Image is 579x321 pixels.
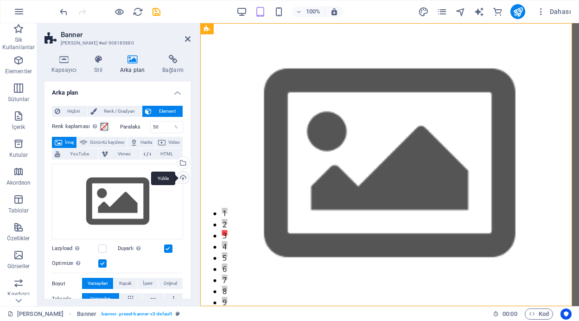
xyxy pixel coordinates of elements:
[8,96,30,103] p: Sütunlar
[513,6,523,17] i: Yayınla
[21,263,27,268] button: 8
[65,137,74,148] span: İmaj
[90,137,124,148] span: Görüntü kaydırıcı
[21,185,27,190] button: 1
[7,263,30,270] p: Görseller
[52,294,82,305] label: Tekrarla
[5,68,32,75] p: Elementler
[88,278,108,289] span: Varsayılan
[77,308,96,320] span: Seçmek için tıkla. Düzenlemek için çift tıkla
[168,137,180,148] span: Video
[164,278,177,289] span: Orijinal
[177,171,190,184] a: Yükle
[509,310,510,317] span: :
[52,243,98,254] label: Lazyload
[141,148,183,160] button: HTML
[90,293,111,304] span: Varsayılan
[127,137,155,148] button: Harita
[140,137,152,148] span: Harita
[133,6,143,17] i: Sayfayı yeniden yükleyin
[7,290,30,298] p: Kaydırıcı
[58,6,69,17] i: Geri al: Arka planı değiştir (Ctrl+Z)
[61,39,172,47] h3: [PERSON_NAME] #ed-908185880
[52,137,76,148] button: İmaj
[87,55,113,74] h4: Stil
[58,6,69,17] button: undo
[436,6,447,17] button: pages
[119,278,132,289] span: Kapak
[21,196,27,201] button: 2
[21,274,27,279] button: 9
[154,106,180,117] span: Element
[120,124,150,129] label: Paralaks
[560,308,572,320] button: Usercentrics
[12,123,25,131] p: İçerik
[437,6,447,17] i: Sayfalar (Ctrl+Alt+S)
[142,106,183,117] button: Element
[8,207,29,214] p: Tablolar
[21,240,27,246] button: 6
[21,229,27,235] button: 5
[52,121,99,132] label: Renk kaplaması
[474,6,484,17] i: AI Writer
[6,179,31,186] p: Akordeon
[100,106,140,117] span: Renk / Gradyan
[455,6,466,17] button: navigator
[138,278,158,289] button: İçerir
[99,148,140,160] button: Vimeo
[292,6,325,17] button: 100%
[154,148,180,160] span: HTML
[45,55,87,74] h4: Kapsayıcı
[492,6,503,17] button: commerce
[88,106,142,117] button: Renk / Gradyan
[503,308,517,320] span: 00 00
[473,6,484,17] button: text_generator
[82,293,119,304] button: Varsayılan
[114,278,137,289] button: Kapak
[52,278,82,289] label: Boyut
[176,311,180,316] i: Bu element, özelleştirilebilir bir ön ayar
[118,243,164,254] label: Duyarlı
[52,258,98,269] label: Optimize
[533,4,575,19] button: Dahası
[306,6,321,17] h6: 100%
[52,148,98,160] button: YouTube
[114,6,125,17] button: Ön izleme modundan çıkıp düzenlemeye devam etmek için buraya tıklayın
[21,207,27,212] button: 3
[63,148,95,160] span: YouTube
[492,6,503,17] i: Ticaret
[21,251,27,257] button: 7
[63,106,84,117] span: Hiçbiri
[45,82,191,98] h4: Arka plan
[132,6,143,17] button: reload
[111,148,137,160] span: Vimeo
[7,308,64,320] a: Seçimi iptal etmek için tıkla. Sayfaları açmak için çift tıkla
[21,218,27,224] button: 4
[510,4,525,19] button: publish
[113,55,155,74] h4: Arka plan
[155,137,183,148] button: Video
[455,6,466,17] i: Navigatör
[330,7,338,16] i: Yeniden boyutlandırmada yakınlaştırma düzeyini seçilen cihaza uyacak şekilde otomatik olarak ayarla.
[155,55,191,74] h4: Bağlantı
[143,278,153,289] span: İçerir
[7,235,30,242] p: Özellikler
[536,7,571,16] span: Dahası
[418,6,429,17] i: Tasarım (Ctrl+Alt+Y)
[52,106,87,117] button: Hiçbiri
[61,31,191,39] h2: Banner
[159,278,183,289] button: Orijinal
[418,6,429,17] button: design
[77,137,127,148] button: Görüntü kaydırıcı
[9,151,28,159] p: Kutular
[100,308,172,320] span: . banner .preset-banner-v3-default
[493,308,517,320] h6: Oturum süresi
[77,308,180,320] nav: breadcrumb
[151,6,162,17] i: Kaydet (Ctrl+S)
[52,164,183,240] div: Dosya yöneticisinden, stok fotoğraflardan dosyalar seçin veya dosya(lar) yükleyin
[82,278,113,289] button: Varsayılan
[525,308,553,320] button: Kod
[151,6,162,17] button: save
[170,122,183,133] div: %
[529,308,549,320] span: Kod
